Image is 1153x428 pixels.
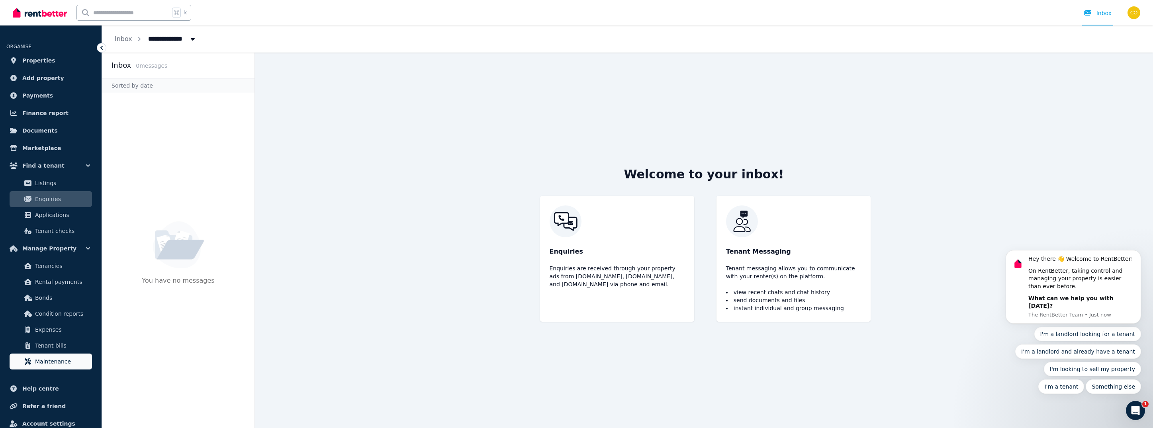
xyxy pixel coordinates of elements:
li: instant individual and group messaging [726,304,861,312]
a: Tenancies [10,258,92,274]
p: You have no messages [142,276,214,300]
a: Payments [6,88,95,104]
a: Rental payments [10,274,92,290]
a: Expenses [10,322,92,338]
span: 0 message s [136,63,167,69]
span: Tenant checks [35,226,89,236]
span: Refer a friend [22,401,66,411]
a: Maintenance [10,354,92,369]
nav: Breadcrumb [102,25,209,53]
span: Find a tenant [22,161,65,170]
span: Payments [22,91,53,100]
span: Documents [22,126,58,135]
button: Find a tenant [6,158,95,174]
a: Marketplace [6,140,95,156]
a: Tenant bills [10,338,92,354]
span: Listings [35,178,89,188]
span: Enquiries [35,194,89,204]
p: Enquiries are received through your property ads from [DOMAIN_NAME], [DOMAIN_NAME], and [DOMAIN_N... [550,264,685,288]
span: Tenant Messaging [726,247,791,256]
span: Properties [22,56,55,65]
img: RentBetter Inbox [726,205,861,237]
h2: Inbox [112,60,131,71]
span: Condition reports [35,309,89,319]
span: Add property [22,73,64,83]
span: Expenses [35,325,89,334]
span: ORGANISE [6,44,31,49]
a: Finance report [6,105,95,121]
img: RentBetter [13,7,67,19]
a: Enquiries [10,191,92,207]
span: Manage Property [22,244,76,253]
a: Refer a friend [6,398,95,414]
span: Rental payments [35,277,89,287]
span: Finance report [22,108,69,118]
img: No Message Available [153,221,204,268]
li: view recent chats and chat history [726,288,861,296]
a: Add property [6,70,95,86]
a: Inbox [115,35,132,43]
a: Applications [10,207,92,223]
span: Tenant bills [35,341,89,350]
p: Enquiries [550,247,685,256]
a: Listings [10,175,92,191]
span: Marketplace [22,143,61,153]
h2: Welcome to your inbox! [624,167,784,182]
span: 1 [1142,401,1149,407]
span: Bonds [35,293,89,303]
li: send documents and files [726,296,861,304]
span: Applications [35,210,89,220]
a: Documents [6,123,95,139]
a: Bonds [10,290,92,306]
iframe: Intercom live chat [1126,401,1145,420]
a: Properties [6,53,95,68]
a: Help centre [6,381,95,397]
a: Tenant checks [10,223,92,239]
span: Tenancies [35,261,89,271]
img: RentBetter Inbox [550,205,685,237]
div: Sorted by date [102,78,254,93]
button: Manage Property [6,240,95,256]
p: Tenant messaging allows you to communicate with your renter(s) on the platform. [726,264,861,280]
a: Condition reports [10,306,92,322]
img: cory@cbfx.com.au [1128,6,1140,19]
span: Help centre [22,384,59,393]
span: Maintenance [35,357,89,366]
span: k [184,10,187,16]
iframe: Intercom notifications message [994,180,1153,407]
div: Inbox [1084,9,1112,17]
